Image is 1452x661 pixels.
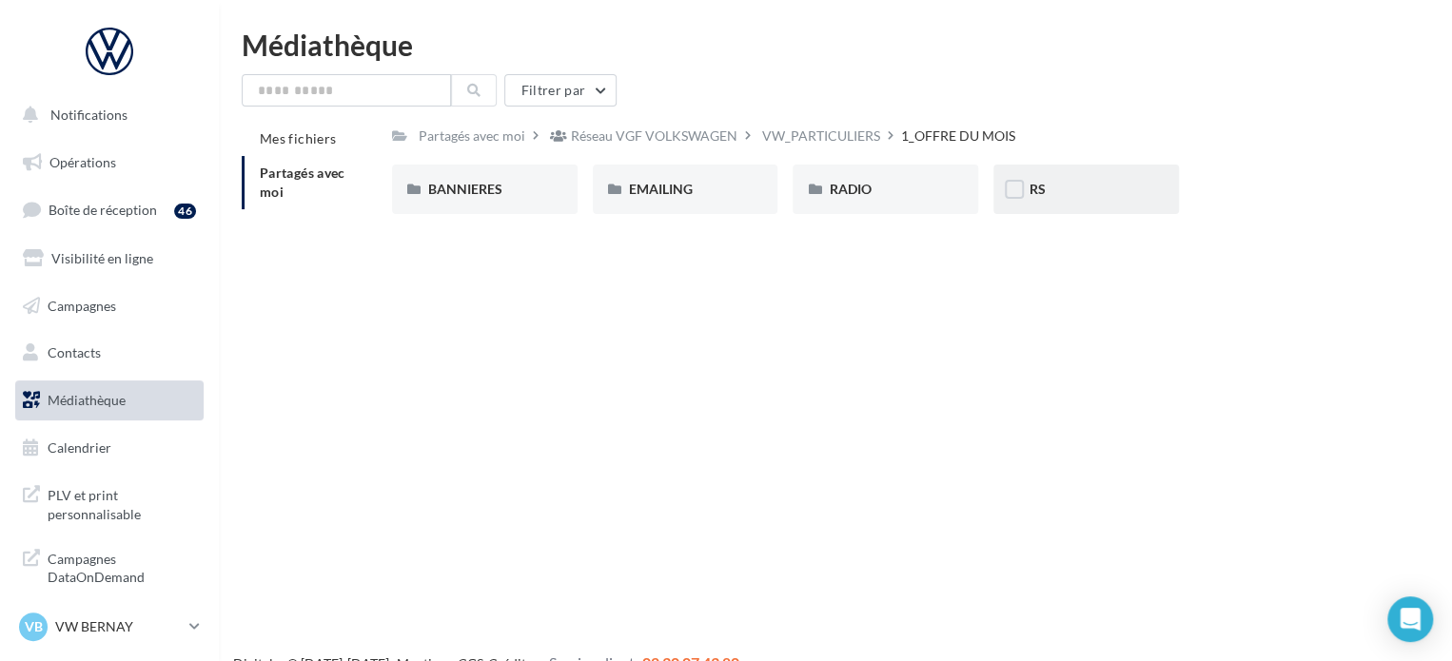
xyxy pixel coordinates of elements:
span: RADIO [829,181,871,197]
span: Mes fichiers [260,130,336,146]
div: 1_OFFRE DU MOIS [901,126,1015,146]
div: Open Intercom Messenger [1387,596,1433,642]
span: VB [25,617,43,636]
a: Campagnes [11,286,207,326]
div: Partagés avec moi [419,126,525,146]
span: PLV et print personnalisable [48,482,196,523]
div: Médiathèque [242,30,1429,59]
span: Notifications [50,107,128,123]
div: 46 [174,204,196,219]
a: Boîte de réception46 [11,189,207,230]
a: VB VW BERNAY [15,609,204,645]
a: Visibilité en ligne [11,239,207,279]
button: Notifications [11,95,200,135]
span: RS [1030,181,1046,197]
a: Opérations [11,143,207,183]
a: PLV et print personnalisable [11,475,207,531]
span: Partagés avec moi [260,165,345,200]
span: Campagnes DataOnDemand [48,546,196,587]
span: EMAILING [629,181,693,197]
span: Médiathèque [48,392,126,408]
div: Réseau VGF VOLKSWAGEN [571,126,737,146]
span: Visibilité en ligne [51,250,153,266]
a: Médiathèque [11,380,207,420]
p: VW BERNAY [55,617,182,636]
div: VW_PARTICULIERS [762,126,880,146]
span: Calendrier [48,439,111,456]
a: Calendrier [11,428,207,468]
span: Boîte de réception [49,202,157,218]
span: Contacts [48,344,101,360]
span: BANNIERES [428,181,502,197]
button: Filtrer par [504,74,617,107]
span: Campagnes [48,297,116,313]
span: Opérations [49,154,116,170]
a: Contacts [11,333,207,373]
a: Campagnes DataOnDemand [11,538,207,594]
